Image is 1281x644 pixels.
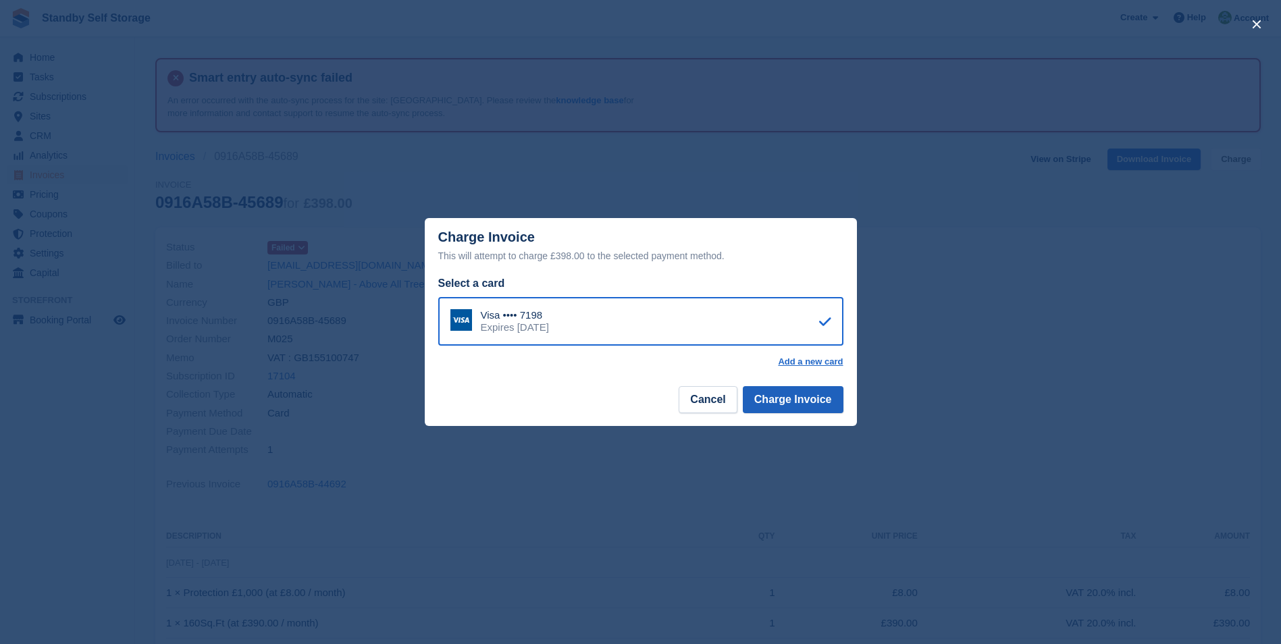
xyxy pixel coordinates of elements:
[743,386,843,413] button: Charge Invoice
[481,321,549,333] div: Expires [DATE]
[1246,14,1267,35] button: close
[778,356,843,367] a: Add a new card
[450,309,472,331] img: Visa Logo
[438,275,843,292] div: Select a card
[481,309,549,321] div: Visa •••• 7198
[438,248,843,264] div: This will attempt to charge £398.00 to the selected payment method.
[438,230,843,264] div: Charge Invoice
[679,386,737,413] button: Cancel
